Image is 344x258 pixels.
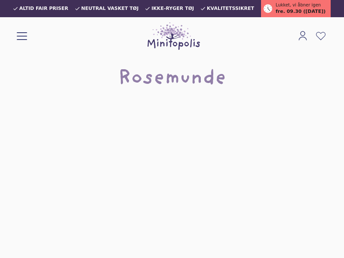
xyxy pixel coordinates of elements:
[81,6,139,11] span: Neutral vasket tøj
[19,6,68,11] span: Altid fair priser
[118,65,226,93] h1: Rosemunde
[147,22,200,50] img: Minitopolis logo
[276,2,321,8] span: Lukket, vi åbner igen
[151,6,194,11] span: Ikke-ryger tøj
[207,6,254,11] span: Kvalitetssikret
[276,8,326,15] span: fre. 09.30 ([DATE])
